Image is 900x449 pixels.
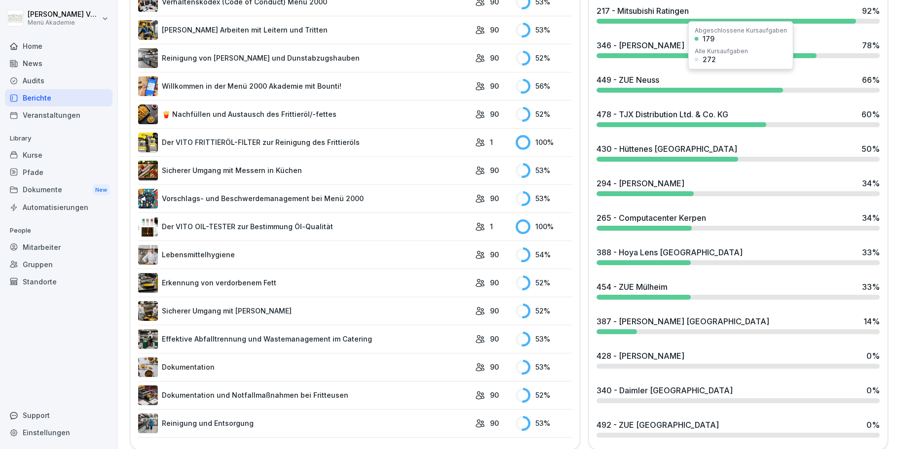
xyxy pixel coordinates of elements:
[597,143,737,155] div: 430 - Hüttenes [GEOGRAPHIC_DATA]
[516,23,572,37] div: 53 %
[138,301,470,321] a: Sicherer Umgang mit [PERSON_NAME]
[28,10,100,19] p: [PERSON_NAME] Vonau
[695,28,787,34] div: Abgeschlossene Kursaufgaben
[138,20,158,40] img: v7bxruicv7vvt4ltkcopmkzf.png
[516,276,572,290] div: 52 %
[5,164,112,181] a: Pfade
[862,5,880,17] div: 92 %
[138,301,158,321] img: oyzz4yrw5r2vs0n5ee8wihvj.png
[138,76,158,96] img: xh3bnih80d1pxcetv9zsuevg.png
[93,184,110,196] div: New
[138,48,470,68] a: Reinigung von [PERSON_NAME] und Dunstabzugshauben
[866,350,880,362] div: 0 %
[516,304,572,318] div: 52 %
[5,131,112,146] p: Library
[490,137,493,147] p: 1
[516,360,572,375] div: 53 %
[695,48,748,54] div: Alle Kursaufgaben
[516,191,572,206] div: 53 %
[862,39,880,51] div: 78 %
[138,245,158,265] img: jz0fz12u36edh1e04itkdbcq.png
[138,385,470,405] a: Dokumentation und Notfallmaßnahmen bei Fritteusen
[490,334,499,344] p: 90
[516,135,572,150] div: 100 %
[138,357,470,377] a: Dokumentation
[490,306,499,316] p: 90
[138,273,158,293] img: vqex8dna0ap6n9z3xzcqrj3m.png
[516,416,572,431] div: 53 %
[138,357,158,377] img: jg117puhp44y4en97z3zv7dk.png
[5,37,112,55] a: Home
[5,407,112,424] div: Support
[5,106,112,124] a: Veranstaltungen
[593,139,884,166] a: 430 - Hüttenes [GEOGRAPHIC_DATA]50%
[597,108,728,120] div: 478 - TJX Distribution Ltd. & Co. KG
[490,362,499,372] p: 90
[138,189,470,208] a: Vorschlags- und Beschwerdemanagement bei Menü 2000
[516,388,572,403] div: 52 %
[490,221,493,232] p: 1
[490,25,499,35] p: 90
[490,390,499,400] p: 90
[5,72,112,89] a: Audits
[138,414,158,433] img: nskg7vq6i7f4obzkcl4brg5j.png
[862,108,880,120] div: 60 %
[138,76,470,96] a: Willkommen in der Menü 2000 Akademie mit Bounti!
[138,217,158,237] img: up30sq4qohmlf9oyka1pt50j.png
[593,173,884,200] a: 294 - [PERSON_NAME]34%
[593,380,884,407] a: 340 - Daimler [GEOGRAPHIC_DATA]0%
[138,133,158,152] img: lxawnajjsce9vyoprlfqagnf.png
[866,419,880,431] div: 0 %
[593,346,884,373] a: 428 - [PERSON_NAME]0%
[597,177,684,189] div: 294 - [PERSON_NAME]
[490,277,499,288] p: 90
[597,384,733,396] div: 340 - Daimler [GEOGRAPHIC_DATA]
[516,219,572,234] div: 100 %
[5,89,112,106] a: Berichte
[490,165,499,175] p: 90
[490,418,499,428] p: 90
[593,242,884,269] a: 388 - Hoya Lens [GEOGRAPHIC_DATA]33%
[597,5,689,17] div: 217 - Mitsubishi Ratingen
[5,223,112,239] p: People
[862,177,880,189] div: 34 %
[5,273,112,290] a: Standorte
[5,55,112,72] a: News
[138,217,470,237] a: Der VITO OIL-TESTER zur Bestimmung Öl-Qualität
[5,181,112,199] div: Dokumente
[138,329,470,349] a: Effektive Abfalltrennung und Wastemanagement im Catering
[597,246,743,258] div: 388 - Hoya Lens [GEOGRAPHIC_DATA]
[597,281,668,293] div: 454 - ZUE Mülheim
[866,384,880,396] div: 0 %
[703,35,714,42] div: 179
[5,199,112,216] a: Automatisierungen
[516,247,572,262] div: 54 %
[5,239,112,256] a: Mitarbeiter
[138,414,470,433] a: Reinigung und Entsorgung
[862,212,880,224] div: 34 %
[862,281,880,293] div: 33 %
[593,70,884,97] a: 449 - ZUE Neuss66%
[138,329,158,349] img: he669w9sgyb8g06jkdrmvx6u.png
[597,74,659,86] div: 449 - ZUE Neuss
[28,19,100,26] p: Menü Akademie
[862,143,880,155] div: 50 %
[593,208,884,235] a: 265 - Computacenter Kerpen34%
[138,104,158,124] img: cuv45xaybhkpnu38aw8lcrqq.png
[597,350,684,362] div: 428 - [PERSON_NAME]
[138,161,158,180] img: bnqppd732b90oy0z41dk6kj2.png
[490,81,499,91] p: 90
[5,181,112,199] a: DokumenteNew
[5,146,112,164] a: Kurse
[516,332,572,346] div: 53 %
[138,133,470,152] a: Der VITO FRITTIERÖL-FILTER zur Reinigung des Frittieröls
[138,273,470,293] a: Erkennung von verdorbenem Fett
[490,249,499,260] p: 90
